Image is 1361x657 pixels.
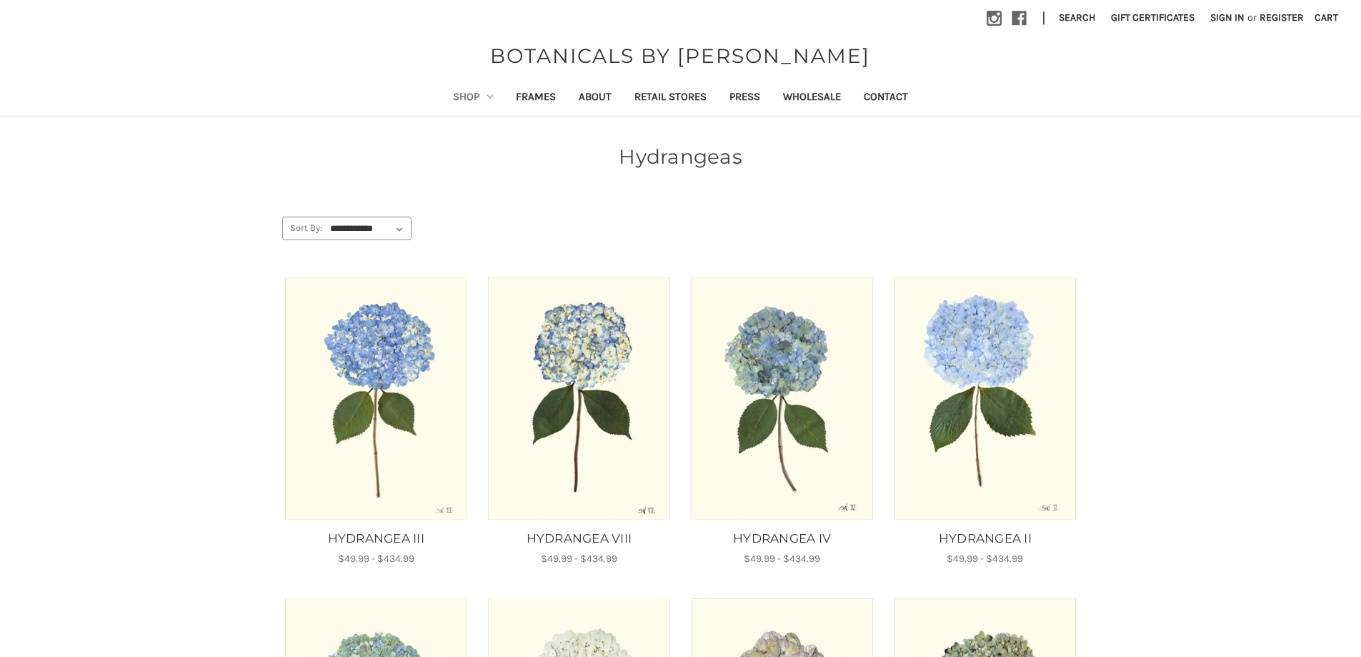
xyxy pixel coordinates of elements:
label: Sort By: [283,217,323,239]
a: HYDRANGEA II, Price range from $49.99 to $434.99 [893,277,1077,520]
span: $49.99 - $434.99 [744,553,820,565]
span: $49.99 - $434.99 [947,553,1023,565]
a: HYDRANGEA VIII, Price range from $49.99 to $434.99 [485,530,673,548]
a: HYDRANGEA III, Price range from $49.99 to $434.99 [284,277,468,520]
a: HYDRANGEA IV, Price range from $49.99 to $434.99 [688,530,876,548]
a: About [567,81,623,116]
a: Press [718,81,772,116]
a: Frames [504,81,567,116]
span: $49.99 - $434.99 [338,553,414,565]
a: Shop [442,81,504,116]
img: Unframed [690,277,874,520]
span: $49.99 - $434.99 [541,553,617,565]
li: | [1037,7,1051,30]
a: HYDRANGEA II, Price range from $49.99 to $434.99 [891,530,1079,548]
img: Unframed [893,277,1077,520]
a: HYDRANGEA III, Price range from $49.99 to $434.99 [282,530,470,548]
span: or [1246,10,1258,25]
span: Cart [1315,11,1338,24]
img: Unframed [284,277,468,520]
a: HYDRANGEA VIII, Price range from $49.99 to $434.99 [487,277,671,520]
a: BOTANICALS BY [PERSON_NAME] [483,41,877,71]
a: Retail Stores [623,81,718,116]
h1: Hydrangeas [282,142,1080,172]
a: Contact [852,81,919,116]
a: HYDRANGEA IV, Price range from $49.99 to $434.99 [690,277,874,520]
img: Unframed [487,277,671,520]
a: Wholesale [772,81,852,116]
